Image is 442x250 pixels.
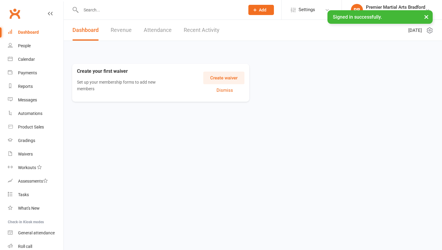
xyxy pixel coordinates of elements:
a: Gradings [8,134,63,147]
span: Settings [299,3,315,17]
div: Premier Martial Arts Bradford [366,5,425,10]
span: Signed in successfully. [333,14,382,20]
a: Calendar [8,53,63,66]
a: People [8,39,63,53]
a: Payments [8,66,63,80]
div: General attendance [18,230,55,235]
p: Set up your membership forms to add new members [77,79,164,92]
span: [DATE] [408,27,422,34]
div: Roll call [18,244,32,249]
a: Tasks [8,188,63,202]
div: Gradings [18,138,35,143]
div: What's New [18,206,40,211]
a: General attendance kiosk mode [8,226,63,240]
div: People [18,43,31,48]
div: Calendar [18,57,35,62]
button: Add [248,5,274,15]
div: Premier Martial Arts Bradford [366,10,425,15]
a: Clubworx [7,6,22,21]
a: Workouts [8,161,63,174]
div: Assessments [18,179,48,184]
input: Search... [79,6,241,14]
a: Product Sales [8,120,63,134]
button: Dismiss [205,87,244,94]
span: Add [259,8,266,12]
a: What's New [8,202,63,215]
a: Dashboard [8,26,63,39]
a: Assessments [8,174,63,188]
div: Product Sales [18,125,44,129]
button: Create waiver [203,72,244,84]
div: Tasks [18,192,29,197]
div: Messages [18,97,37,102]
div: Waivers [18,152,33,156]
a: Dashboard [72,20,99,41]
div: Reports [18,84,33,89]
button: × [421,10,432,23]
div: Workouts [18,165,36,170]
div: PB [351,4,363,16]
a: Recent Activity [184,20,219,41]
a: Attendance [144,20,172,41]
div: Dashboard [18,30,39,35]
a: Messages [8,93,63,107]
div: Automations [18,111,42,116]
a: Revenue [111,20,132,41]
a: Automations [8,107,63,120]
div: Payments [18,70,37,75]
a: Waivers [8,147,63,161]
h3: Create your first waiver [77,69,174,74]
a: Reports [8,80,63,93]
